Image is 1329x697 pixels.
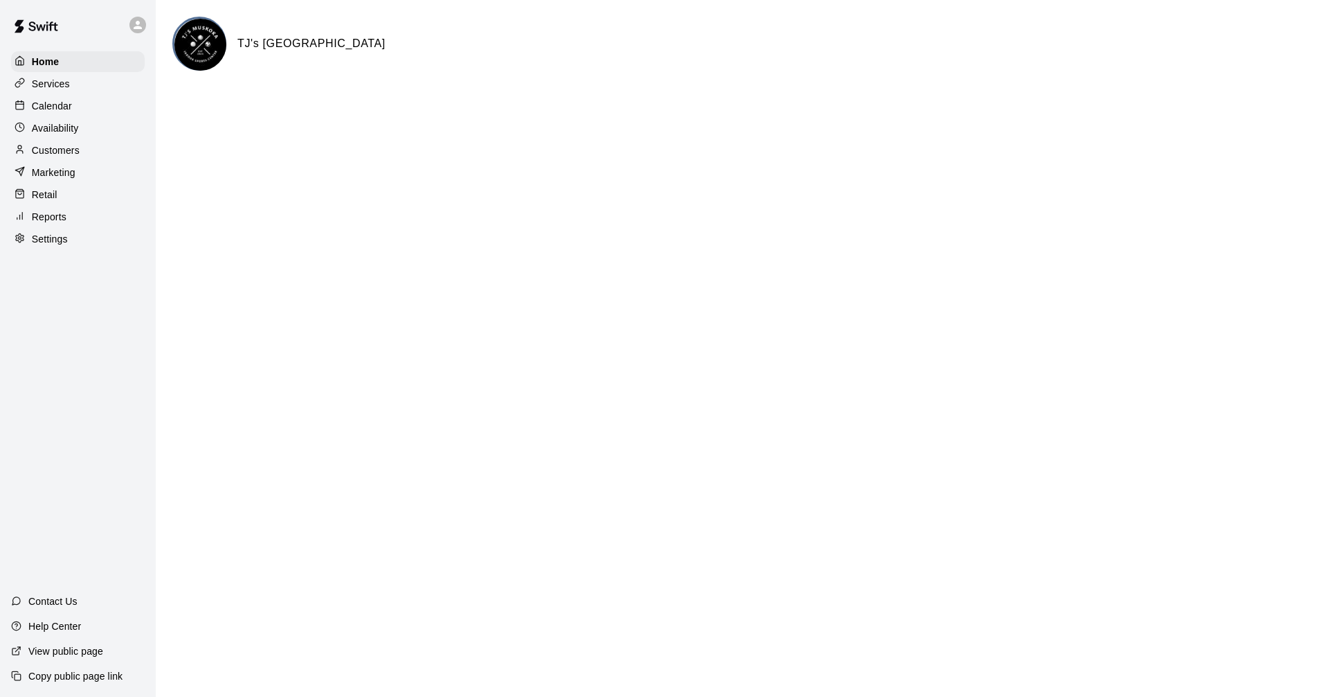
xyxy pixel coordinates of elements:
p: Availability [32,121,79,135]
p: Settings [32,232,68,246]
a: Retail [11,184,145,205]
p: Services [32,77,70,91]
p: Calendar [32,99,72,113]
p: Customers [32,143,80,157]
p: Copy public page link [28,669,123,683]
h6: TJ's [GEOGRAPHIC_DATA] [237,35,386,53]
a: Reports [11,206,145,227]
a: Services [11,73,145,94]
p: View public page [28,644,103,658]
a: Calendar [11,96,145,116]
p: Reports [32,210,66,224]
img: TJ's Muskoka Indoor Sports Center logo [174,19,226,71]
a: Availability [11,118,145,139]
a: Settings [11,229,145,249]
p: Home [32,55,60,69]
p: Marketing [32,166,75,179]
a: Home [11,51,145,72]
p: Contact Us [28,594,78,608]
a: Customers [11,140,145,161]
a: Marketing [11,162,145,183]
p: Help Center [28,619,81,633]
p: Retail [32,188,57,202]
